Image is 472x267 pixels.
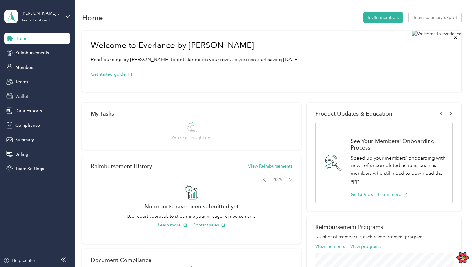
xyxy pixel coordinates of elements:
[91,56,300,64] p: Read our step-by-[PERSON_NAME] to get started on your own, so you can start saving [DATE].
[409,12,461,23] button: Team summary export
[193,222,225,228] button: Contact sales
[22,19,50,22] div: Team dashboard
[363,12,403,23] button: Invite members
[15,151,28,158] span: Billing
[378,191,408,198] button: Learn more
[91,71,132,78] button: Get started guide
[350,243,381,250] button: View programs
[91,41,300,50] h1: Welcome to Everlance by [PERSON_NAME]
[351,191,374,198] button: Go to View
[91,213,292,220] p: Use report approvals to streamline your mileage reimbursements.
[15,93,28,100] span: Wallet
[15,79,28,85] span: Teams
[15,165,44,172] span: Team Settings
[15,136,34,143] span: Summary
[158,222,187,228] button: Learn more
[315,243,345,250] button: View members
[351,154,446,185] p: Speed up your members' onboarding with views of uncompleted actions, such as members who still ne...
[15,122,40,129] span: Compliance
[15,35,27,42] span: Home
[91,110,292,117] div: My Tasks
[15,50,49,56] span: Reimbursements
[91,257,151,263] h2: Document Compliance
[315,234,453,240] p: Number of members in each reimbursement program.
[351,138,446,151] h1: See Your Members' Onboarding Process
[456,251,469,264] button: Open React Query Devtools
[270,175,285,184] span: 2025
[3,257,35,264] button: Help center
[82,14,103,21] h1: Home
[171,135,212,141] span: You’re all caught up!
[91,163,152,169] h2: Reimbursement History
[315,110,392,117] span: Product Updates & Education
[248,163,292,169] button: View Reimbursements
[412,31,461,92] img: Welcome to everlance
[15,64,34,71] span: Members
[315,224,453,230] h2: Reimbursement Programs
[22,10,61,17] div: [PERSON_NAME] Wallet 1
[91,203,292,210] h2: No reports have been submitted yet
[437,232,472,267] iframe: Everlance-gr Chat Button Frame
[15,107,42,114] span: Data Exports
